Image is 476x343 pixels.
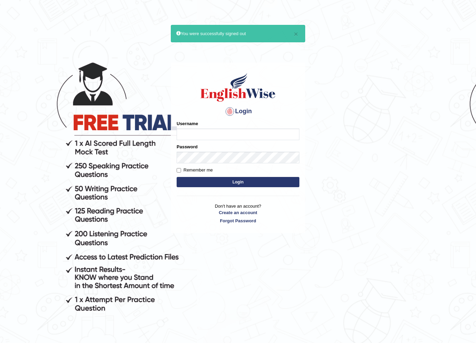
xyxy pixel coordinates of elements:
[177,209,299,216] a: Create an account
[199,72,277,103] img: Logo of English Wise sign in for intelligent practice with AI
[177,144,197,150] label: Password
[177,120,198,127] label: Username
[177,203,299,224] p: Don't have an account?
[177,106,299,117] h4: Login
[294,30,298,38] button: ×
[177,218,299,224] a: Forgot Password
[177,168,181,173] input: Remember me
[177,167,213,174] label: Remember me
[171,25,305,42] div: You were successfully signed out
[177,177,299,187] button: Login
